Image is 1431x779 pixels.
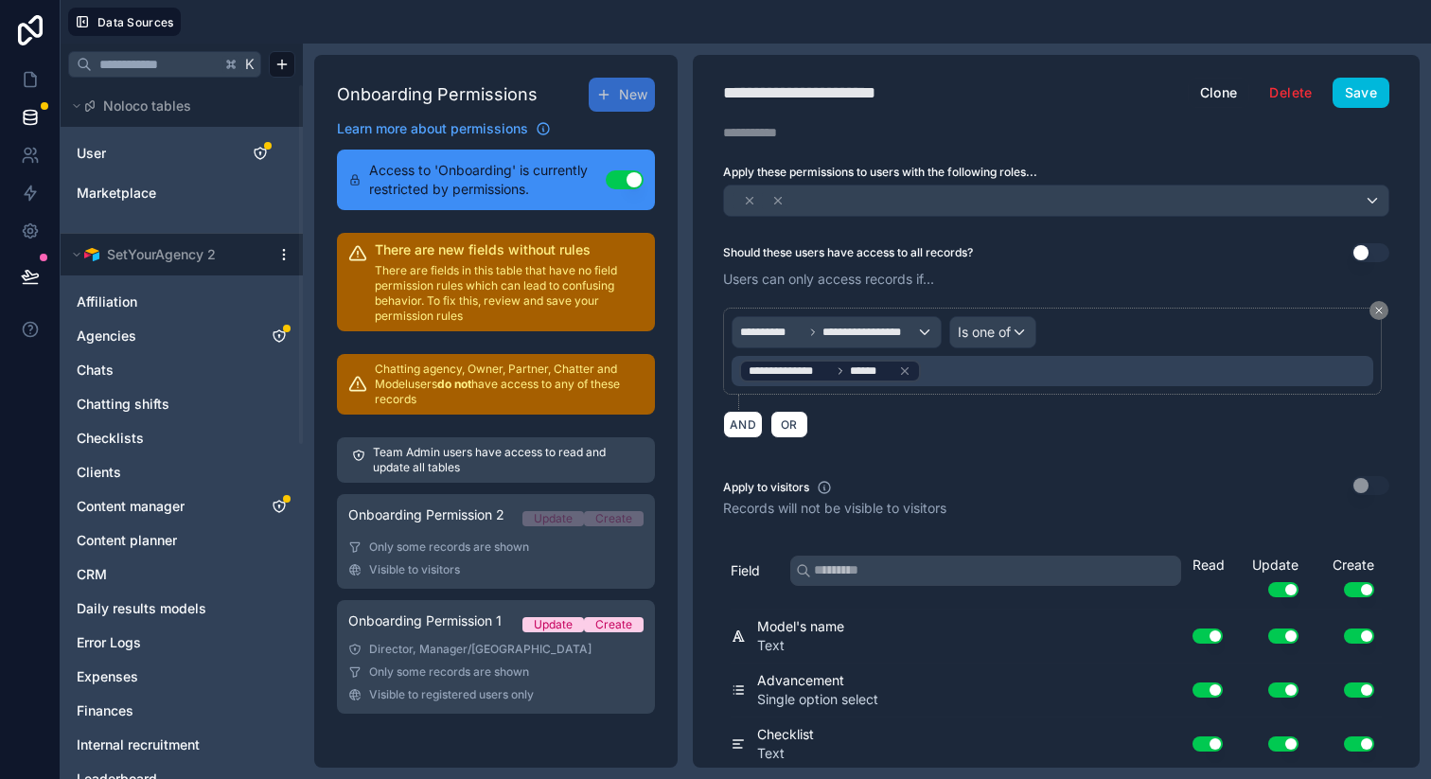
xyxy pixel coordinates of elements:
[337,119,551,138] a: Learn more about permissions
[68,662,295,692] div: Expenses
[77,395,249,414] a: Chatting shifts
[1333,78,1389,108] button: Save
[337,494,655,589] a: Onboarding Permission 2UpdateCreateOnly some records are shownVisible to visitors
[68,93,284,119] button: Noloco tables
[369,540,529,555] span: Only some records are shown
[77,497,185,516] span: Content manager
[437,377,471,391] strong: do not
[619,85,647,104] span: New
[589,78,655,112] button: New
[77,565,107,584] span: CRM
[77,667,138,686] span: Expenses
[68,8,181,36] button: Data Sources
[958,323,1011,342] span: Is one of
[68,491,295,522] div: Content manager
[77,292,249,311] a: Affiliation
[369,562,460,577] span: Visible to visitors
[595,617,632,632] div: Create
[337,81,538,108] h1: Onboarding Permissions
[348,611,502,630] span: Onboarding Permission 1
[77,184,156,203] span: Marketplace
[68,423,295,453] div: Checklists
[107,245,216,264] span: SetYourAgency 2
[337,600,655,714] a: Onboarding Permission 1UpdateCreateDirector, Manager/[GEOGRAPHIC_DATA]Only some records are shown...
[68,559,295,590] div: CRM
[68,696,295,726] div: Finances
[757,744,814,763] span: Text
[1188,78,1250,108] button: Clone
[348,505,504,524] span: Onboarding Permission 2
[731,561,760,580] span: Field
[68,593,295,624] div: Daily results models
[1230,556,1306,597] div: Update
[77,667,249,686] a: Expenses
[723,480,809,495] label: Apply to visitors
[757,725,814,744] span: Checklist
[77,599,206,618] span: Daily results models
[84,247,99,262] img: Airtable Logo
[348,642,644,657] div: Director, Manager/[GEOGRAPHIC_DATA]
[77,361,249,380] a: Chats
[723,270,1389,289] p: Users can only access records if...
[369,664,529,680] span: Only some records are shown
[77,599,249,618] a: Daily results models
[723,245,973,260] label: Should these users have access to all records?
[77,429,249,448] a: Checklists
[68,457,295,487] div: Clients
[77,361,114,380] span: Chats
[77,144,230,163] a: User
[949,316,1036,348] button: Is one of
[77,463,249,482] a: Clients
[375,362,644,407] p: Chatting agency, Owner, Partner, Chatter and Model users have access to any of these records
[77,735,200,754] span: Internal recruitment
[595,511,632,526] div: Create
[77,633,141,652] span: Error Logs
[68,525,295,556] div: Content planner
[77,429,144,448] span: Checklists
[375,240,644,259] h2: There are new fields without rules
[77,497,249,516] a: Content manager
[777,417,802,432] span: OR
[77,531,249,550] a: Content planner
[1257,78,1324,108] button: Delete
[723,411,763,438] button: AND
[373,445,640,475] p: Team Admin users have access to read and update all tables
[68,241,269,268] button: Airtable LogoSetYourAgency 2
[77,463,121,482] span: Clients
[77,144,106,163] span: User
[770,411,808,438] button: OR
[723,165,1389,180] label: Apply these permissions to users with the following roles...
[77,327,249,345] a: Agencies
[369,161,606,199] span: Access to 'Onboarding' is currently restricted by permissions.
[68,138,295,168] div: User
[77,395,169,414] span: Chatting shifts
[77,327,136,345] span: Agencies
[68,730,295,760] div: Internal recruitment
[103,97,191,115] span: Noloco tables
[1306,556,1382,597] div: Create
[68,389,295,419] div: Chatting shifts
[68,355,295,385] div: Chats
[68,287,295,317] div: Affiliation
[757,617,844,636] span: Model's name
[534,617,573,632] div: Update
[68,321,295,351] div: Agencies
[77,184,230,203] a: Marketplace
[77,701,133,720] span: Finances
[369,687,534,702] span: Visible to registered users only
[757,636,844,655] span: Text
[77,633,249,652] a: Error Logs
[1192,556,1230,575] div: Read
[77,292,137,311] span: Affiliation
[68,628,295,658] div: Error Logs
[68,178,295,208] div: Marketplace
[757,690,878,709] span: Single option select
[337,119,528,138] span: Learn more about permissions
[77,701,249,720] a: Finances
[77,735,249,754] a: Internal recruitment
[77,531,177,550] span: Content planner
[77,565,249,584] a: CRM
[534,511,573,526] div: Update
[757,671,878,690] span: Advancement
[723,499,1389,518] p: Records will not be visible to visitors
